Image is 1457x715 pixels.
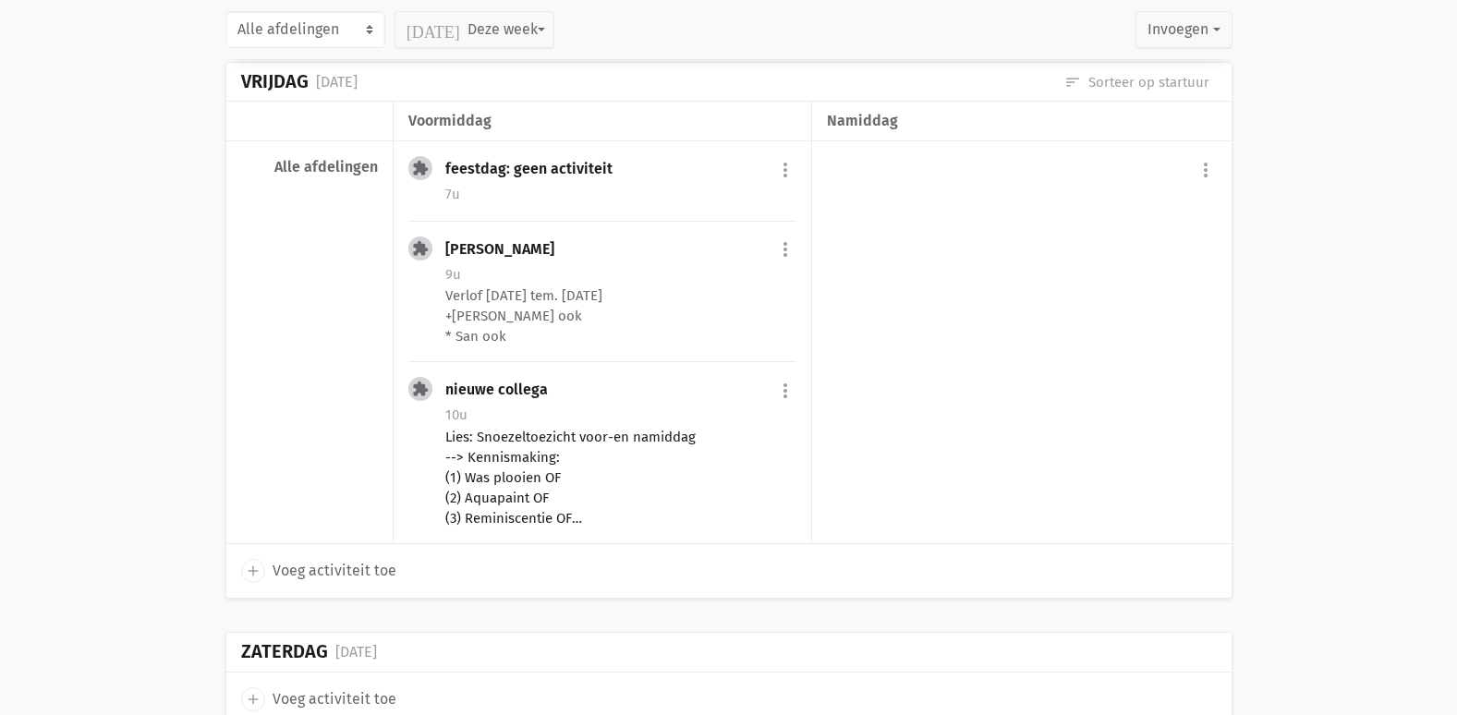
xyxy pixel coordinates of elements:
span: Voeg activiteit toe [273,559,396,583]
div: nieuwe collega [445,381,563,399]
i: [DATE] [407,21,460,38]
div: Vrijdag [241,71,309,92]
div: feestdag: geen activiteit [445,160,627,178]
div: [DATE] [316,70,358,94]
span: 7u [445,186,460,202]
button: Invoegen [1135,11,1232,48]
i: add [245,691,261,708]
button: Deze week [395,11,554,48]
div: Zaterdag [241,641,328,662]
i: extension [412,381,429,397]
span: 10u [445,406,467,423]
a: add Voeg activiteit toe [241,559,396,583]
a: add Voeg activiteit toe [241,687,396,711]
span: 9u [445,266,461,283]
div: [DATE] [335,640,377,664]
i: extension [412,160,429,176]
div: voormiddag [408,109,796,133]
div: namiddag [827,109,1216,133]
div: Lies: Snoezeltoezicht voor-en namiddag --> Kennismaking: (1) Was plooien OF (2) Aquapaint OF (3) ... [445,427,796,528]
div: Alle afdelingen [241,158,378,176]
i: extension [412,240,429,257]
a: Sorteer op startuur [1064,72,1209,92]
div: [PERSON_NAME] [445,240,569,259]
i: sort [1064,74,1081,91]
i: add [245,563,261,579]
span: Voeg activiteit toe [273,687,396,711]
div: Verlof [DATE] tem. [DATE] +[PERSON_NAME] ook * San ook [445,285,796,346]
